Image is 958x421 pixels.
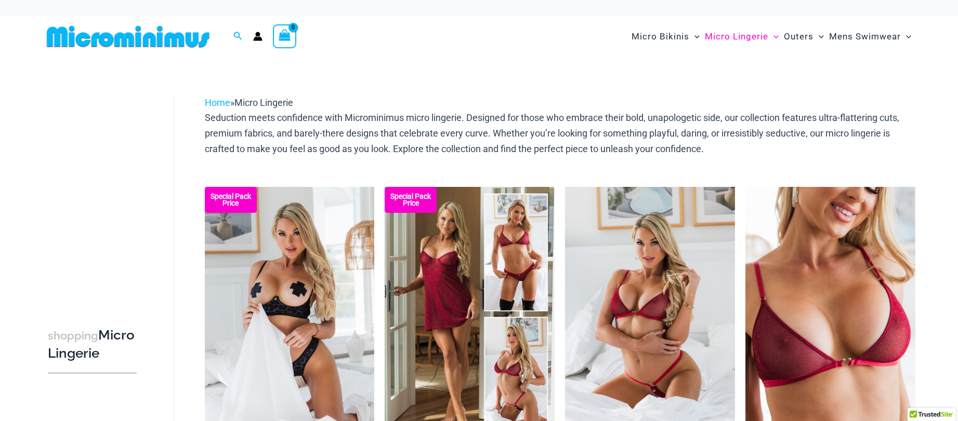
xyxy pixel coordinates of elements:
[901,23,911,50] span: Menu Toggle
[205,97,230,108] a: Home
[253,32,263,41] a: Account icon link
[627,19,916,54] nav: Site Navigation
[205,193,257,207] b: Special Pack Price
[234,97,293,108] span: Micro Lingerie
[689,23,700,50] span: Menu Toggle
[205,97,293,108] span: »
[273,24,297,48] a: View Shopping Cart, empty
[48,87,141,294] iframe: TrustedSite Certified
[205,110,915,156] p: Seduction meets confidence with Microminimus micro lingerie. Designed for those who embrace their...
[385,193,437,207] b: Special Pack Price
[632,23,689,50] span: Micro Bikinis
[781,21,826,52] a: OutersMenu ToggleMenu Toggle
[829,23,901,50] span: Mens Swimwear
[784,23,813,50] span: Outers
[705,23,768,50] span: Micro Lingerie
[48,327,137,362] h3: Micro Lingerie
[48,329,98,342] span: shopping
[768,23,779,50] span: Menu Toggle
[43,25,214,48] img: MM SHOP LOGO FLAT
[826,21,914,52] a: Mens SwimwearMenu ToggleMenu Toggle
[702,21,781,52] a: Micro LingerieMenu ToggleMenu Toggle
[813,23,824,50] span: Menu Toggle
[629,21,702,52] a: Micro BikinisMenu ToggleMenu Toggle
[233,30,243,43] a: Search icon link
